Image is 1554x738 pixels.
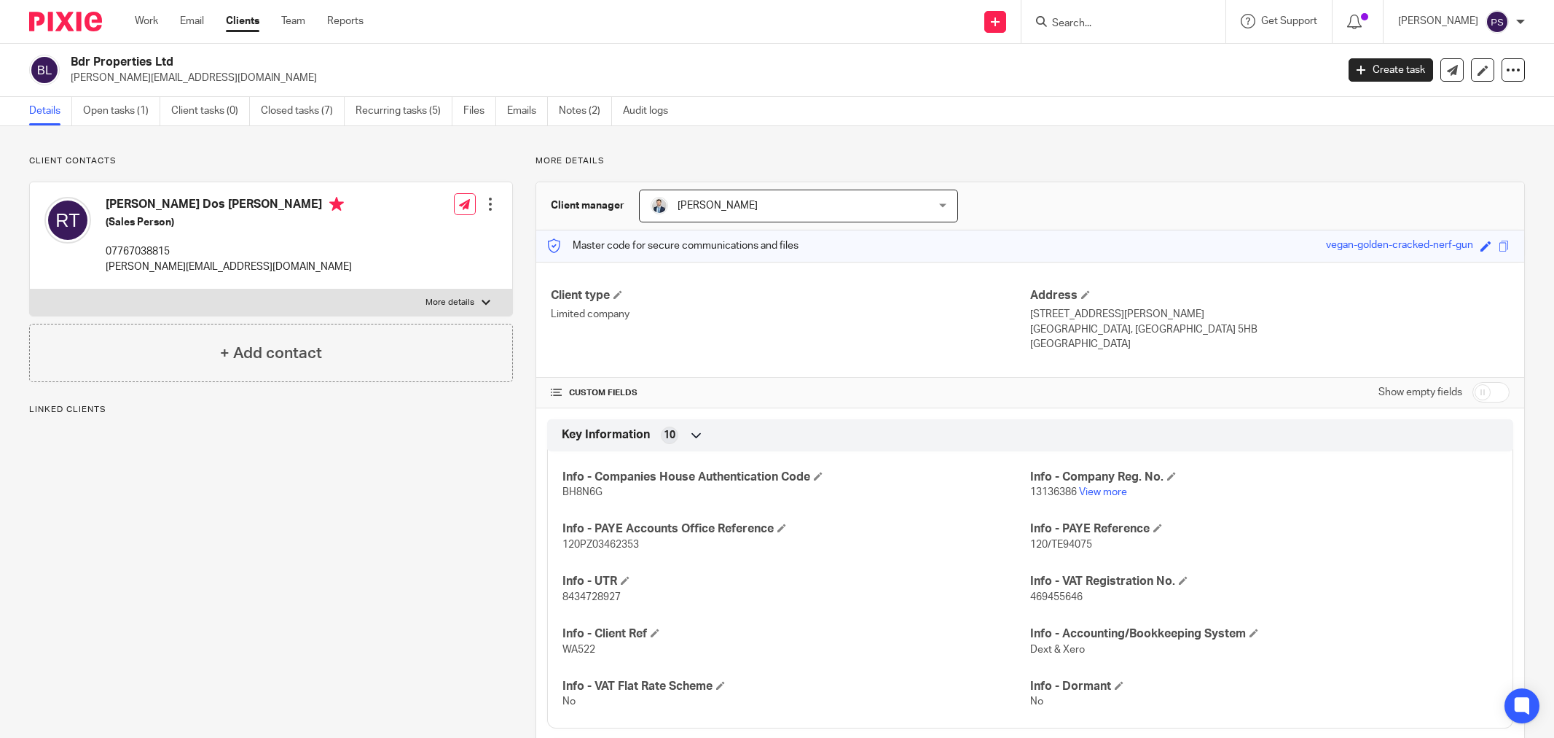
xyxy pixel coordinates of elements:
[281,14,305,28] a: Team
[562,521,1030,537] h4: Info - PAYE Accounts Office Reference
[623,97,679,125] a: Audit logs
[651,197,668,214] img: LinkedIn%20Profile.jpeg
[562,487,603,497] span: BH8N6G
[1030,696,1043,707] span: No
[1030,592,1083,602] span: 469455646
[562,427,650,443] span: Key Information
[226,14,259,28] a: Clients
[1398,14,1478,28] p: [PERSON_NAME]
[29,97,72,125] a: Details
[535,155,1525,167] p: More details
[1378,385,1462,400] label: Show empty fields
[559,97,612,125] a: Notes (2)
[83,97,160,125] a: Open tasks (1)
[551,288,1030,303] h4: Client type
[29,55,60,85] img: svg%3E
[562,645,595,655] span: WA522
[356,97,452,125] a: Recurring tasks (5)
[1079,487,1127,497] a: View more
[1030,626,1498,642] h4: Info - Accounting/Bookkeeping System
[1030,487,1077,497] span: 13136386
[562,626,1030,642] h4: Info - Client Ref
[463,97,496,125] a: Files
[1030,645,1085,655] span: Dext & Xero
[106,244,352,259] p: 07767038815
[678,201,758,211] span: [PERSON_NAME]
[1030,337,1510,351] p: [GEOGRAPHIC_DATA]
[29,404,513,416] p: Linked clients
[551,198,624,213] h3: Client manager
[1030,679,1498,694] h4: Info - Dormant
[551,387,1030,399] h4: CUSTOM FIELDS
[425,297,474,308] p: More details
[1349,58,1433,82] a: Create task
[71,55,1075,70] h2: Bdr Properties Ltd
[261,97,345,125] a: Closed tasks (7)
[1030,540,1092,550] span: 120/TE94075
[1030,322,1510,337] p: [GEOGRAPHIC_DATA], [GEOGRAPHIC_DATA] 5HB
[1030,574,1498,589] h4: Info - VAT Registration No.
[1030,470,1498,485] h4: Info - Company Reg. No.
[44,197,91,244] img: svg%3E
[29,12,102,31] img: Pixie
[1326,238,1473,255] div: vegan-golden-cracked-nerf-gun
[562,679,1030,694] h4: Info - VAT Flat Rate Scheme
[135,14,158,28] a: Work
[562,540,639,550] span: 120PZ03462353
[562,574,1030,589] h4: Info - UTR
[562,592,621,602] span: 8434728927
[507,97,548,125] a: Emails
[327,14,364,28] a: Reports
[329,197,344,211] i: Primary
[551,307,1030,322] p: Limited company
[1030,288,1510,303] h4: Address
[1030,307,1510,322] p: [STREET_ADDRESS][PERSON_NAME]
[106,260,352,274] p: [PERSON_NAME][EMAIL_ADDRESS][DOMAIN_NAME]
[547,238,798,253] p: Master code for secure communications and files
[180,14,204,28] a: Email
[664,428,675,443] span: 10
[171,97,250,125] a: Client tasks (0)
[106,215,352,230] h5: (Sales Person)
[1051,18,1182,31] input: Search
[29,155,513,167] p: Client contacts
[562,470,1030,485] h4: Info - Companies House Authentication Code
[1030,521,1498,537] h4: Info - PAYE Reference
[1261,16,1317,26] span: Get Support
[220,342,322,365] h4: + Add contact
[71,71,1327,85] p: [PERSON_NAME][EMAIL_ADDRESS][DOMAIN_NAME]
[106,197,352,215] h4: [PERSON_NAME] Dos [PERSON_NAME]
[562,696,576,707] span: No
[1486,10,1509,34] img: svg%3E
